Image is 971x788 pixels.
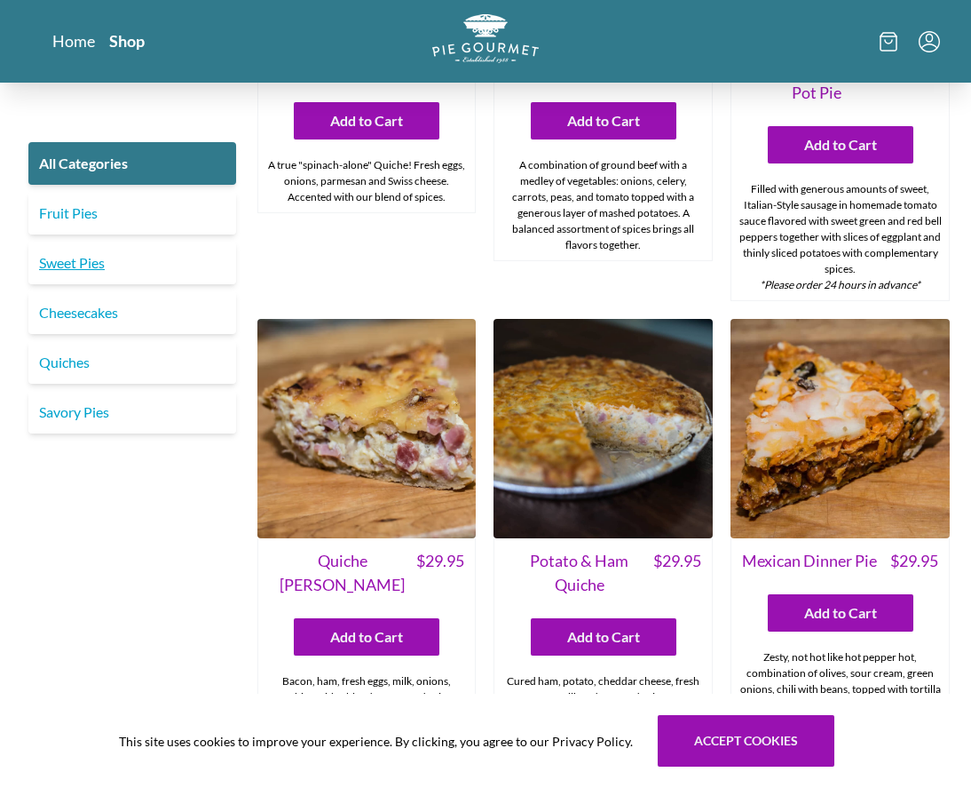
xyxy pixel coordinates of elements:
span: $ 29.95 [890,549,938,573]
button: Add to Cart [294,102,439,139]
a: Sweet Pies [28,242,236,284]
span: Add to Cart [330,110,403,131]
img: logo [432,14,539,63]
a: Fruit Pies [28,192,236,235]
button: Menu [919,31,940,52]
img: Quiche Lorraine [257,319,477,538]
button: Add to Cart [768,126,913,163]
span: Add to Cart [804,602,877,624]
span: Quiche [PERSON_NAME] [269,549,417,597]
button: Accept cookies [658,715,834,767]
button: Add to Cart [294,618,439,656]
button: Add to Cart [531,618,676,656]
span: Add to Cart [567,110,640,131]
div: Cured ham, potato, cheddar cheese, fresh eggs, milk and assorted spices. [494,666,712,712]
div: Bacon, ham, fresh eggs, milk, onions, combine with a blend of assorted spices. [258,666,476,712]
button: Add to Cart [768,594,913,632]
div: A true "spinach-alone" Quiche! Fresh eggs, onions, parmesan and Swiss cheese. Accented with our b... [258,150,476,212]
a: Shop [109,30,145,52]
span: Potato & Ham Quiche [505,549,653,597]
button: Add to Cart [531,102,676,139]
span: Add to Cart [567,626,640,648]
span: Mexican Dinner Pie [742,549,877,573]
img: Mexican Dinner Pie [730,319,950,538]
span: Add to Cart [330,626,403,648]
a: Cheesecakes [28,291,236,334]
div: Zesty, not hot like hot pepper hot, combination of olives, sour cream, green onions, chili with b... [731,642,949,720]
a: Home [52,30,95,52]
span: This site uses cookies to improve your experience. By clicking, you agree to our Privacy Policy. [119,732,633,751]
span: Add to Cart [804,134,877,155]
em: *Please order 24 hours in advance* [760,278,920,291]
div: Filled with generous amounts of sweet, Italian-Style sausage in homemade tomato sauce flavored wi... [731,174,949,300]
a: Logo [432,14,539,68]
img: Potato & Ham Quiche [493,319,713,538]
span: $ 29.95 [653,549,701,597]
div: A combination of ground beef with a medley of vegetables: onions, celery, carrots, peas, and toma... [494,150,712,260]
a: All Categories [28,142,236,185]
a: Quiches [28,341,236,384]
span: $ 29.95 [416,549,464,597]
a: Savory Pies [28,391,236,434]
